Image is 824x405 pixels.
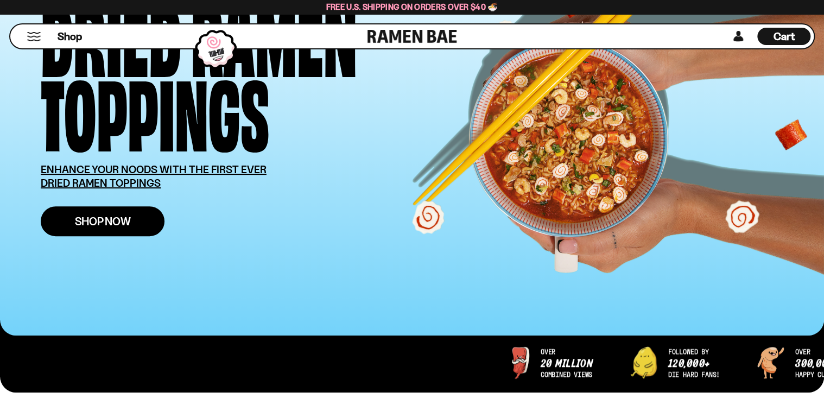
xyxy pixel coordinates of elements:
span: Shop Now [75,216,131,227]
span: Free U.S. Shipping on Orders over $40 🍜 [326,2,498,12]
button: Mobile Menu Trigger [27,32,41,41]
div: Toppings [41,72,269,147]
span: Cart [774,30,795,43]
u: ENHANCE YOUR NOODS WITH THE FIRST EVER DRIED RAMEN TOPPINGS [41,163,267,189]
a: Shop [58,28,82,45]
div: Cart [757,24,810,48]
span: Shop [58,29,82,44]
a: Shop Now [41,206,164,236]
